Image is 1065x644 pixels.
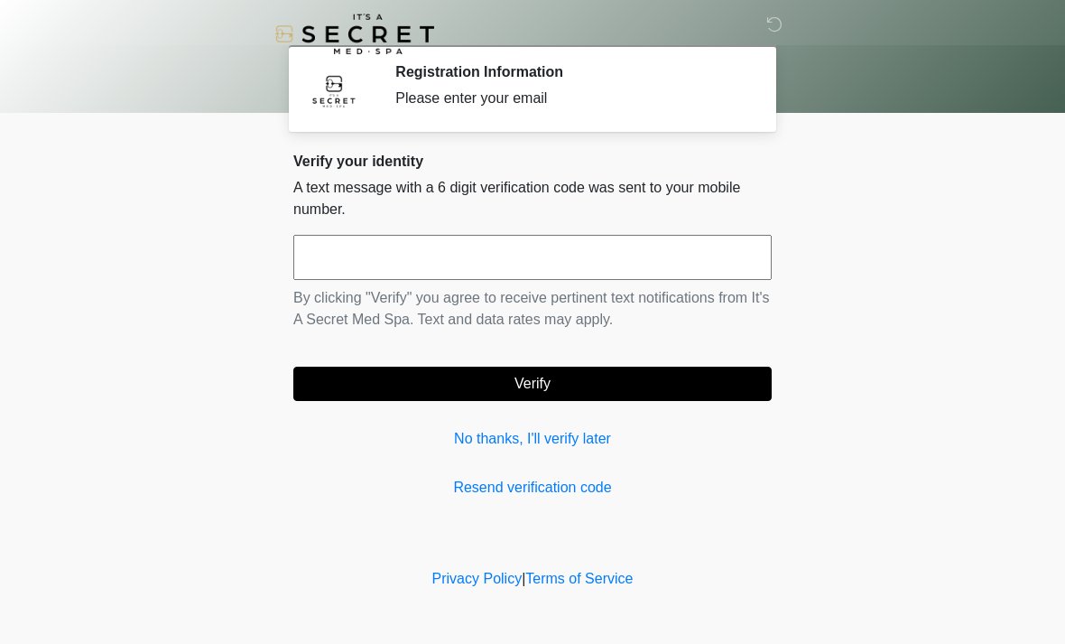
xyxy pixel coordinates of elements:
[432,571,523,586] a: Privacy Policy
[293,367,772,401] button: Verify
[275,14,434,54] img: It's A Secret Med Spa Logo
[395,63,745,80] h2: Registration Information
[307,63,361,117] img: Agent Avatar
[293,428,772,450] a: No thanks, I'll verify later
[522,571,525,586] a: |
[293,477,772,499] a: Resend verification code
[525,571,633,586] a: Terms of Service
[293,287,772,331] p: By clicking "Verify" you agree to receive pertinent text notifications from It's A Secret Med Spa...
[293,153,772,170] h2: Verify your identity
[395,88,745,109] div: Please enter your email
[293,177,772,220] p: A text message with a 6 digit verification code was sent to your mobile number.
